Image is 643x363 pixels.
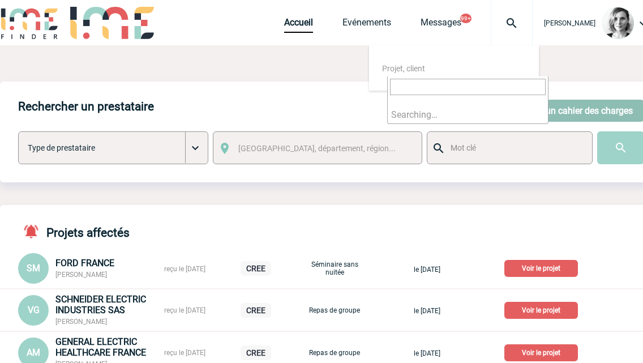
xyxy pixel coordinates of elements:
span: SM [27,263,40,274]
p: Voir le projet [504,302,578,319]
a: Voir le projet [504,347,582,357]
span: FORD FRANCE [55,258,114,268]
p: CREE [241,345,271,360]
span: SCHNEIDER ELECTRIC INDUSTRIES SAS [55,294,146,315]
span: [GEOGRAPHIC_DATA], département, région... [238,144,396,153]
p: Voir le projet [504,344,578,361]
h4: Rechercher un prestataire [18,100,154,113]
span: GENERAL ELECTRIC HEALTHCARE FRANCE [55,336,146,358]
a: Voir le projet [504,262,582,273]
span: reçu le [DATE] [164,265,205,273]
span: Projet, client [382,64,425,73]
input: Mot clé [448,140,582,155]
button: 99+ [460,14,471,23]
span: [PERSON_NAME] [544,19,595,27]
span: reçu le [DATE] [164,306,205,314]
span: [PERSON_NAME] [55,318,107,326]
span: le [DATE] [414,307,440,315]
h4: Projets affectés [18,223,130,240]
a: Voir le projet [504,304,582,315]
span: VG [28,305,40,315]
span: AM [27,347,40,358]
p: Séminaire sans nuitée [306,260,363,276]
img: notifications-active-24-px-r.png [23,223,46,240]
a: Evénements [342,17,391,33]
p: CREE [241,261,271,276]
img: 103019-1.png [602,7,634,39]
p: Repas de groupe [306,349,363,357]
span: reçu le [DATE] [164,349,205,357]
span: le [DATE] [414,266,440,274]
p: Voir le projet [504,260,578,277]
span: [PERSON_NAME] [55,271,107,279]
p: Repas de groupe [306,306,363,314]
li: Searching… [388,106,548,123]
a: Messages [421,17,461,33]
a: Accueil [284,17,313,33]
p: CREE [241,303,271,318]
span: le [DATE] [414,349,440,357]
